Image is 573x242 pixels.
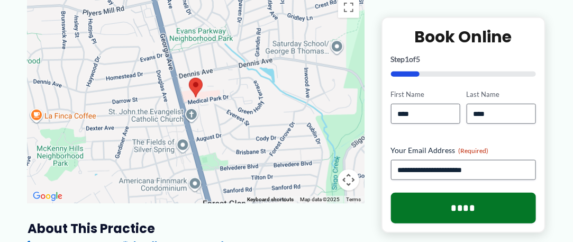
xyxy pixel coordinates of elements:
span: Map data ©2025 [301,196,340,202]
label: First Name [391,89,460,100]
span: (Required) [459,147,489,155]
img: Google [30,190,65,203]
span: 1 [405,55,410,64]
label: Your Email Address [391,145,536,156]
button: Map camera controls [338,169,359,191]
a: Open this area in Google Maps (opens a new window) [30,190,65,203]
p: Step of [391,56,536,63]
a: Terms (opens in new tab) [347,196,361,202]
label: Last Name [467,89,536,100]
h3: About this practice [28,220,365,237]
h2: Book Online [391,26,536,47]
span: 5 [416,55,421,64]
button: Keyboard shortcuts [248,196,294,203]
